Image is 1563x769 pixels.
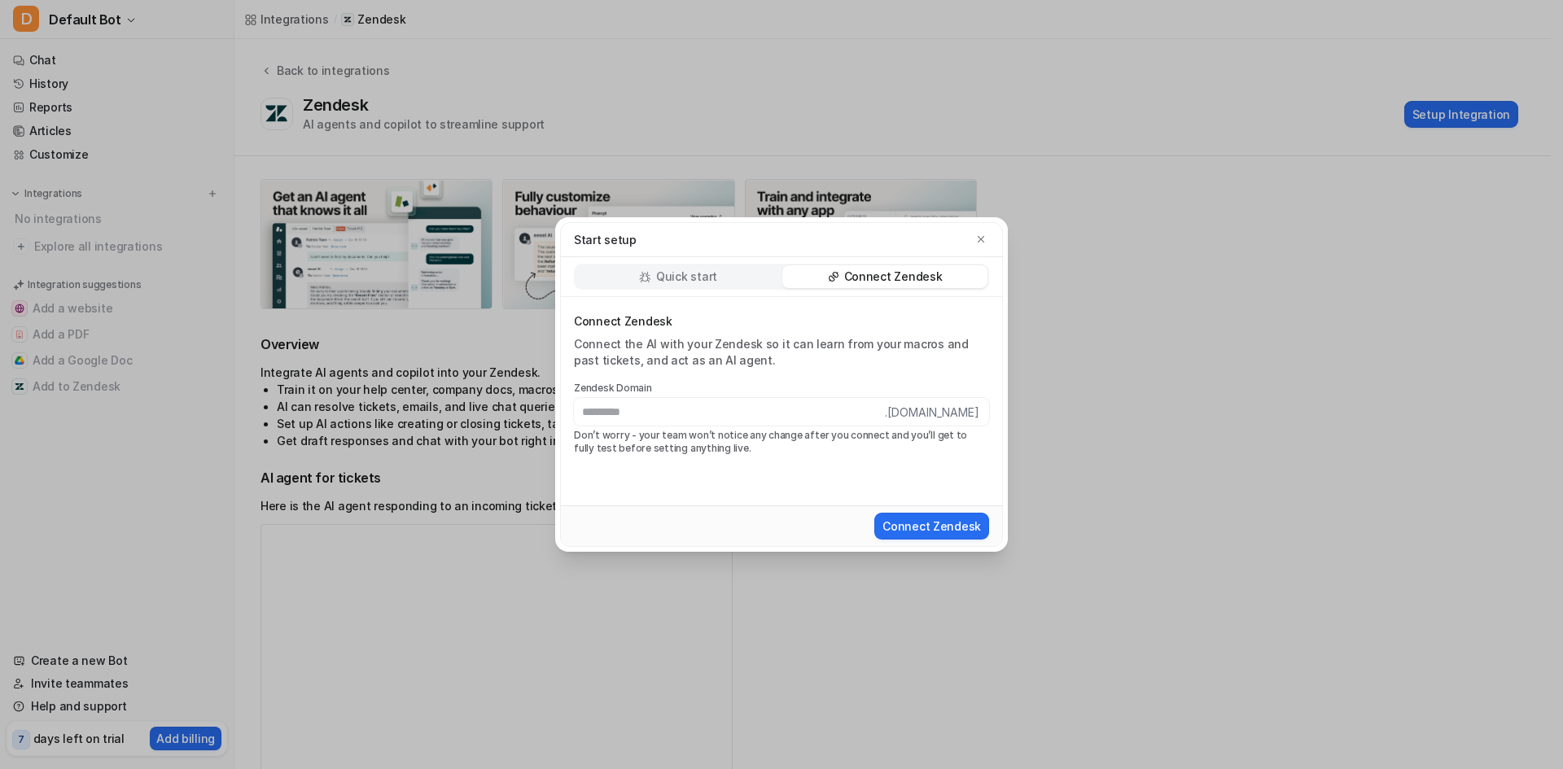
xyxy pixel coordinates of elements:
[574,429,989,455] p: Don’t worry - your team won’t notice any change after you connect and you’ll get to fully test be...
[574,313,989,330] p: Connect Zendesk
[574,231,637,248] p: Start setup
[656,269,717,285] p: Quick start
[874,513,989,540] button: Connect Zendesk
[844,269,943,285] p: Connect Zendesk
[574,336,989,369] div: Connect the AI with your Zendesk so it can learn from your macros and past tickets, and act as an...
[574,382,989,395] label: Zendesk Domain
[885,398,989,426] span: .[DOMAIN_NAME]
